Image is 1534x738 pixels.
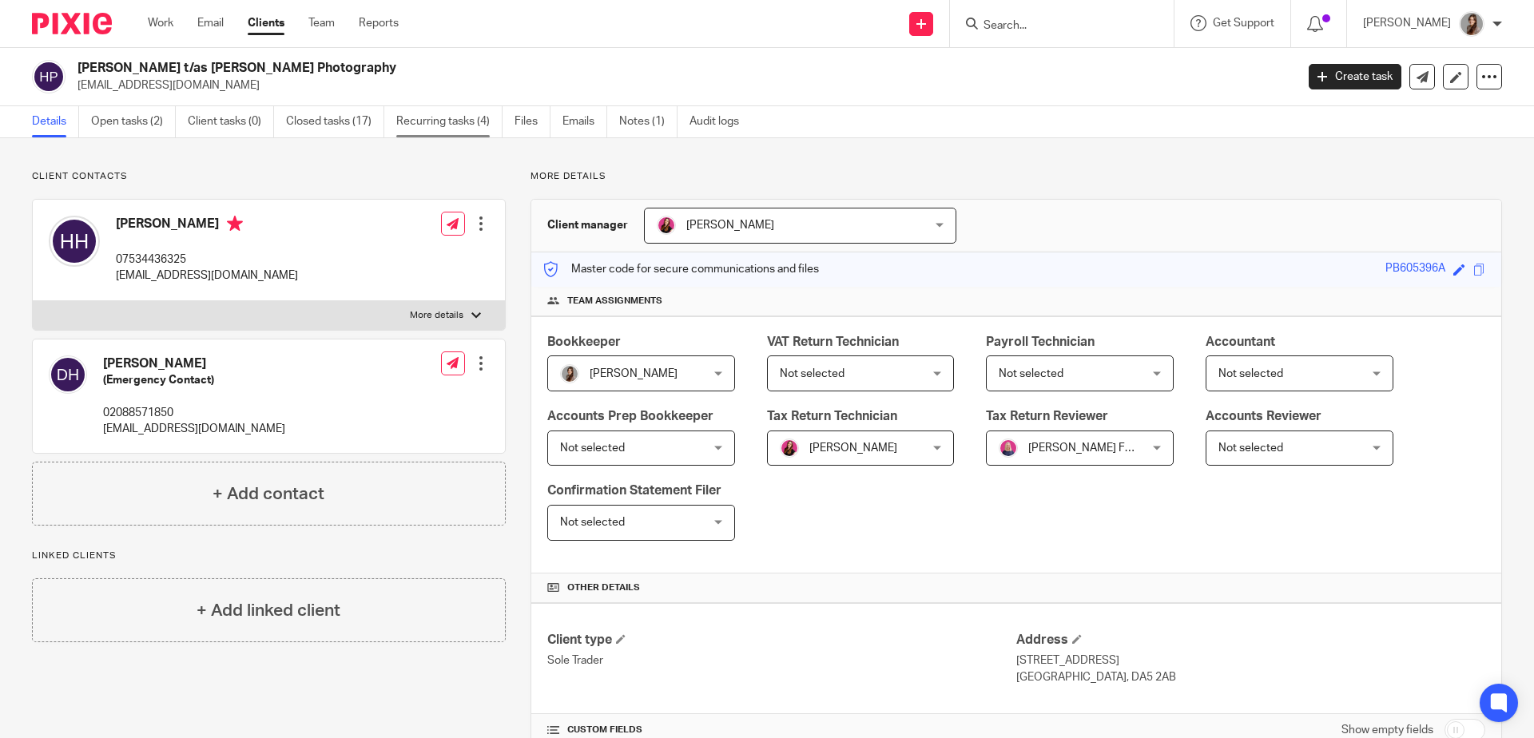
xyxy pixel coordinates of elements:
[1206,335,1275,348] span: Accountant
[188,106,274,137] a: Client tasks (0)
[547,632,1016,649] h4: Client type
[32,13,112,34] img: Pixie
[77,60,1043,77] h2: [PERSON_NAME] t/as [PERSON_NAME] Photography
[103,405,285,421] p: 02088571850
[767,335,899,348] span: VAT Return Technician
[91,106,176,137] a: Open tasks (2)
[32,106,79,137] a: Details
[1385,260,1445,279] div: PB605396A
[809,442,897,454] span: [PERSON_NAME]
[1016,632,1485,649] h4: Address
[560,517,625,528] span: Not selected
[982,19,1126,34] input: Search
[767,410,897,423] span: Tax Return Technician
[999,368,1063,379] span: Not selected
[547,217,628,233] h3: Client manager
[103,421,285,437] p: [EMAIL_ADDRESS][DOMAIN_NAME]
[1028,442,1148,454] span: [PERSON_NAME] FCCA
[1309,64,1401,89] a: Create task
[77,77,1285,93] p: [EMAIL_ADDRESS][DOMAIN_NAME]
[562,106,607,137] a: Emails
[515,106,550,137] a: Files
[1341,722,1433,738] label: Show empty fields
[197,598,340,623] h4: + Add linked client
[619,106,678,137] a: Notes (1)
[780,438,799,458] img: 21.png
[32,60,66,93] img: svg%3E
[49,355,87,394] img: svg%3E
[1206,410,1321,423] span: Accounts Reviewer
[286,106,384,137] a: Closed tasks (17)
[1218,442,1283,454] span: Not selected
[567,295,662,307] span: Team assignments
[103,372,285,388] h5: (Emergency Contact)
[227,216,243,232] i: Primary
[1218,368,1283,379] span: Not selected
[148,15,173,31] a: Work
[49,216,100,267] img: svg%3E
[657,216,676,235] img: 21.png
[103,355,285,372] h4: [PERSON_NAME]
[32,550,506,562] p: Linked clients
[116,252,298,268] p: 07534436325
[547,335,621,348] span: Bookkeeper
[1016,653,1485,669] p: [STREET_ADDRESS]
[197,15,224,31] a: Email
[547,410,713,423] span: Accounts Prep Bookkeeper
[986,410,1108,423] span: Tax Return Reviewer
[686,220,774,231] span: [PERSON_NAME]
[780,368,844,379] span: Not selected
[547,484,721,497] span: Confirmation Statement Filer
[543,261,819,277] p: Master code for secure communications and files
[547,653,1016,669] p: Sole Trader
[116,268,298,284] p: [EMAIL_ADDRESS][DOMAIN_NAME]
[1016,669,1485,685] p: [GEOGRAPHIC_DATA], DA5 2AB
[359,15,399,31] a: Reports
[116,216,298,236] h4: [PERSON_NAME]
[590,368,678,379] span: [PERSON_NAME]
[531,170,1502,183] p: More details
[560,442,625,454] span: Not selected
[567,581,640,594] span: Other details
[986,335,1095,348] span: Payroll Technician
[1213,18,1274,29] span: Get Support
[410,309,463,322] p: More details
[560,364,579,383] img: 22.png
[308,15,335,31] a: Team
[999,438,1018,458] img: Cheryl%20Sharp%20FCCA.png
[1363,15,1451,31] p: [PERSON_NAME]
[547,724,1016,736] h4: CUSTOM FIELDS
[690,106,751,137] a: Audit logs
[213,482,324,506] h4: + Add contact
[1459,11,1484,37] img: 22.png
[396,106,503,137] a: Recurring tasks (4)
[248,15,284,31] a: Clients
[32,170,506,183] p: Client contacts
